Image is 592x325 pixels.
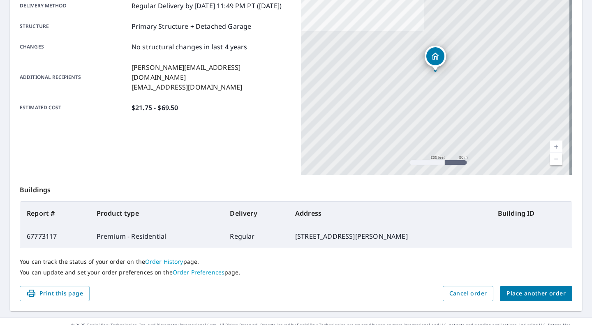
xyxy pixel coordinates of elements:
button: Print this page [20,286,90,301]
th: Address [289,202,491,225]
p: Changes [20,42,128,52]
span: Print this page [26,288,83,299]
p: $21.75 - $69.50 [132,103,178,113]
button: Cancel order [443,286,494,301]
td: 67773117 [20,225,90,248]
p: Regular Delivery by [DATE] 11:49 PM PT ([DATE]) [132,1,282,11]
a: Order History [145,258,183,265]
p: Delivery method [20,1,128,11]
p: Estimated cost [20,103,128,113]
a: Order Preferences [173,268,224,276]
td: Premium - Residential [90,225,224,248]
p: [PERSON_NAME][EMAIL_ADDRESS][DOMAIN_NAME] [132,62,291,82]
td: [STREET_ADDRESS][PERSON_NAME] [289,225,491,248]
td: Regular [223,225,288,248]
p: [EMAIL_ADDRESS][DOMAIN_NAME] [132,82,291,92]
span: Place another order [506,288,566,299]
a: Current Level 17, Zoom Out [550,153,562,165]
p: Primary Structure + Detached Garage [132,21,251,31]
th: Report # [20,202,90,225]
p: Buildings [20,175,572,201]
p: No structural changes in last 4 years [132,42,247,52]
span: Cancel order [449,288,487,299]
th: Product type [90,202,224,225]
th: Delivery [223,202,288,225]
p: You can update and set your order preferences on the page. [20,269,572,276]
a: Current Level 17, Zoom In [550,141,562,153]
th: Building ID [491,202,572,225]
p: Structure [20,21,128,31]
button: Place another order [500,286,572,301]
p: You can track the status of your order on the page. [20,258,572,265]
p: Additional recipients [20,62,128,92]
div: Dropped pin, building 1, Residential property, 314 Quimby Dr Wilmington, DE 19808 [425,46,446,71]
